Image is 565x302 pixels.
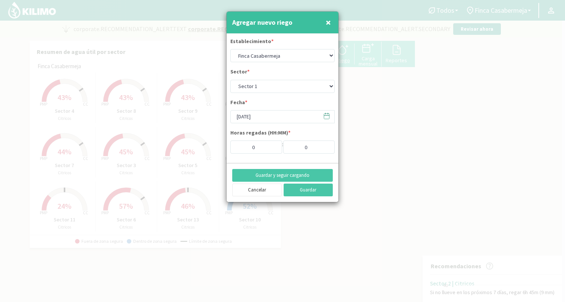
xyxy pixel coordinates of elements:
h4: Agregar nuevo riego [232,17,292,28]
label: Horas regadas (HH:MM) [230,129,290,139]
button: Close [324,15,333,30]
input: Min [283,141,335,154]
input: Hs [230,141,282,154]
button: Guardar [284,184,333,196]
label: Fecha [230,99,247,108]
button: Guardar y seguir cargando [232,169,333,182]
label: Sector [230,68,249,78]
span: × [326,16,331,28]
button: Cancelar [232,184,282,196]
div: : [282,141,283,154]
label: Establecimiento [230,37,273,47]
